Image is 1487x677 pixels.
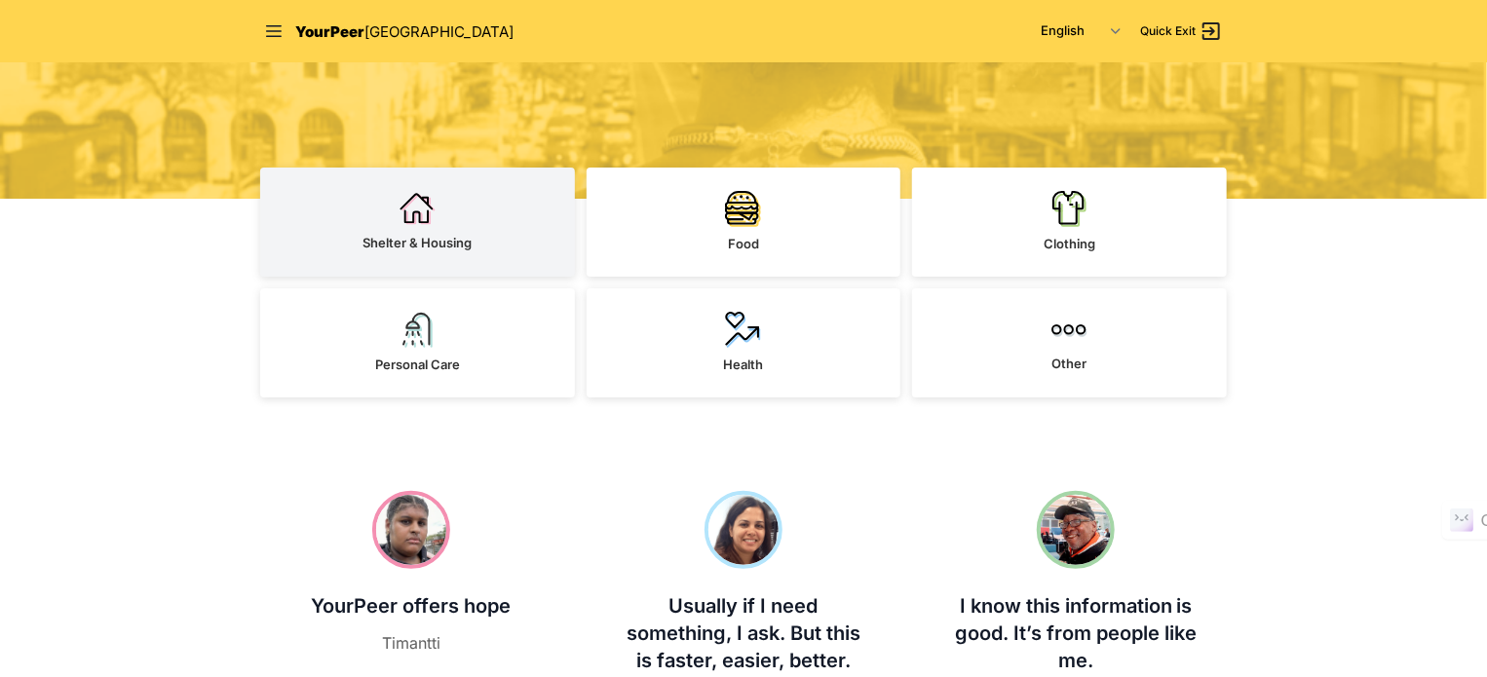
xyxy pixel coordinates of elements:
span: Health [723,357,763,372]
a: Food [587,168,901,277]
span: Quick Exit [1140,23,1196,39]
a: Health [587,288,901,397]
span: Food [728,236,759,251]
span: Personal Care [375,357,460,372]
span: YourPeer [295,22,364,41]
figcaption: Timantti [287,631,534,655]
a: YourPeer[GEOGRAPHIC_DATA] [295,19,514,44]
span: Other [1052,356,1087,371]
span: I know this information is good. It’s from people like me. [955,594,1197,672]
span: Usually if I need something, I ask. But this is faster, easier, better. [627,594,860,672]
a: Personal Care [260,288,575,397]
span: YourPeer offers hope [311,594,511,618]
a: Quick Exit [1140,19,1223,43]
span: Shelter & Housing [362,235,472,250]
span: [GEOGRAPHIC_DATA] [364,22,514,41]
a: Clothing [912,168,1227,277]
span: Clothing [1044,236,1095,251]
a: Shelter & Housing [260,168,575,277]
a: Other [912,288,1227,397]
